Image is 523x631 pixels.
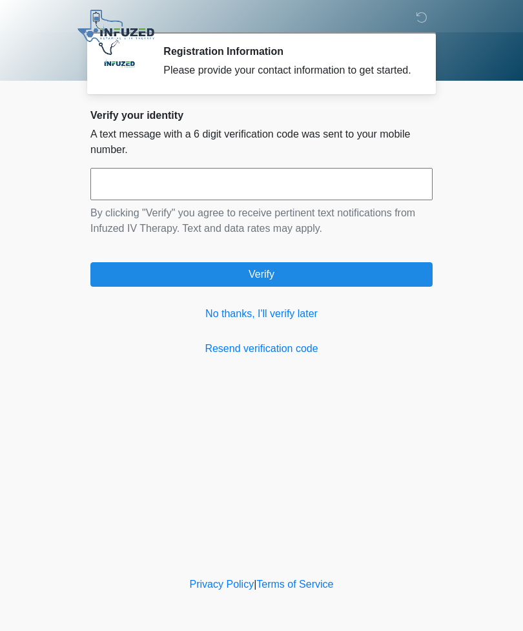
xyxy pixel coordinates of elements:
a: Resend verification code [90,341,433,357]
a: Privacy Policy [190,579,254,590]
a: No thanks, I'll verify later [90,306,433,322]
a: Terms of Service [256,579,333,590]
a: | [254,579,256,590]
div: Please provide your contact information to get started. [163,63,413,78]
p: By clicking "Verify" you agree to receive pertinent text notifications from Infuzed IV Therapy. T... [90,205,433,236]
button: Verify [90,262,433,287]
img: Agent Avatar [100,45,139,84]
img: Infuzed IV Therapy Logo [77,10,154,55]
p: A text message with a 6 digit verification code was sent to your mobile number. [90,127,433,158]
h2: Verify your identity [90,109,433,121]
